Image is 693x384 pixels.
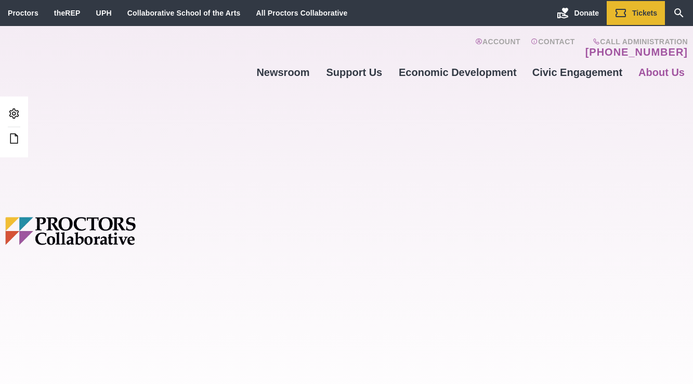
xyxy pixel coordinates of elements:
[96,9,112,17] a: UPH
[5,130,23,149] a: Edit this Post/Page
[574,9,599,17] span: Donate
[318,58,391,86] a: Support Us
[525,58,630,86] a: Civic Engagement
[531,37,575,58] a: Contact
[249,58,317,86] a: Newsroom
[256,9,347,17] a: All Proctors Collaborative
[630,58,693,86] a: About Us
[632,9,657,17] span: Tickets
[54,9,81,17] a: theREP
[585,46,688,58] a: [PHONE_NUMBER]
[8,9,38,17] a: Proctors
[5,105,23,124] a: Admin Area
[127,9,241,17] a: Collaborative School of the Arts
[607,1,665,25] a: Tickets
[549,1,607,25] a: Donate
[475,37,520,58] a: Account
[582,37,688,46] span: Call Administration
[5,217,216,245] img: Proctors logo
[665,1,693,25] a: Search
[391,58,525,86] a: Economic Development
